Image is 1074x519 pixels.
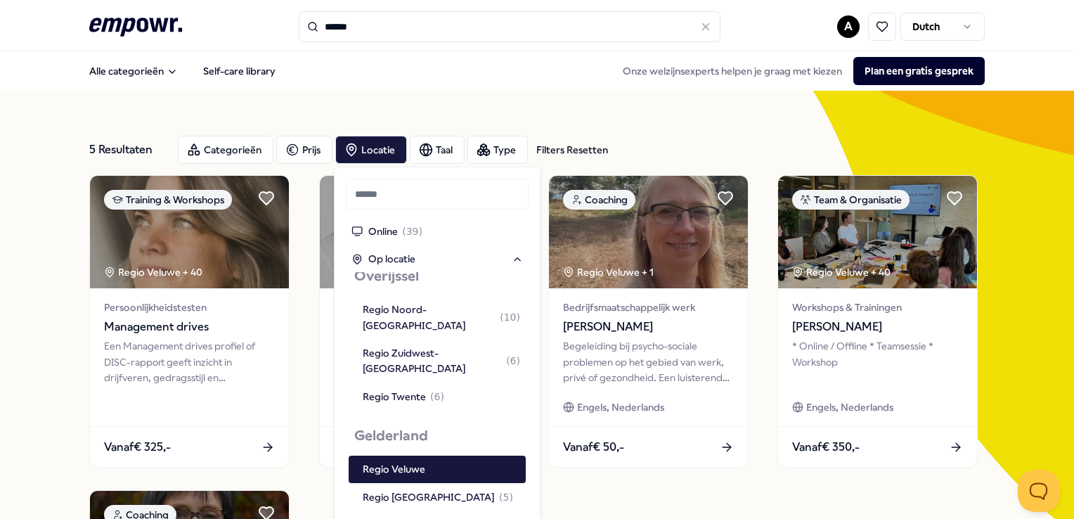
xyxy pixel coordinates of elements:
div: * Online / Offline * Teamsessie * Workshop [792,338,963,385]
div: Begeleiding bij psycho-sociale problemen op het gebied van werk, privé of gezondheid. Een luister... [563,338,734,385]
button: Locatie [335,136,407,164]
span: Online [368,224,398,239]
div: Regio Twente [363,389,444,404]
span: Op locatie [368,251,415,267]
div: Onze welzijnsexperts helpen je graag met kiezen [612,57,985,85]
button: A [837,15,860,38]
span: Engels, Nederlands [577,399,664,415]
span: Engels, Nederlands [806,399,893,415]
div: Regio Veluwe + 1 [563,264,654,280]
div: Regio Veluwe + 40 [792,264,891,280]
div: Regio [GEOGRAPHIC_DATA] [363,489,513,504]
nav: Main [78,57,287,85]
div: Regio Veluwe [363,461,425,477]
div: 5 Resultaten [89,136,167,164]
span: [PERSON_NAME] [563,318,734,336]
img: package image [90,176,289,288]
a: package imageTeam & OrganisatieRegio Veluwe + 40Workshops & Trainingen[PERSON_NAME]* Online / Off... [777,175,978,468]
button: Type [467,136,528,164]
div: Regio Veluwe + 40 [104,264,202,280]
div: Filters Resetten [536,142,608,158]
button: Plan een gratis gesprek [853,57,985,85]
div: Regio Zuidwest-[GEOGRAPHIC_DATA] [363,345,520,377]
span: ( 6 ) [430,389,444,404]
a: Self-care library [192,57,287,85]
span: [PERSON_NAME] [792,318,963,336]
a: package imageCoachingRegio Veluwe + 1Bedrijfsmaatschappelijk werk[PERSON_NAME]Begeleiding bij psy... [548,175,749,468]
span: Workshops & Trainingen [792,300,963,315]
span: Vanaf € 50,- [563,438,624,456]
span: Persoonlijkheidstesten [104,300,275,315]
img: package image [549,176,748,288]
span: ( 10 ) [500,309,520,325]
img: package image [320,176,519,288]
a: package imageTraining & WorkshopsRegio Veluwe + 40PersoonlijkheidstestenManagement drivesEen Mana... [89,175,290,468]
a: package imageCoachingRegio Veluwe + 40SlaapcoachingKinderslaapcoaching: 2-weekse slaapcoach traje... [319,175,519,468]
div: Coaching [563,190,635,210]
button: Categorieën [178,136,273,164]
button: Taal [410,136,465,164]
span: Management drives [104,318,275,336]
span: Vanaf € 325,- [104,438,171,456]
div: Regio Noord-[GEOGRAPHIC_DATA] [363,302,520,333]
iframe: Help Scout Beacon - Open [1018,470,1060,512]
div: Training & Workshops [104,190,232,210]
span: ( 6 ) [506,353,520,369]
span: ( 5 ) [499,489,513,504]
div: Team & Organisatie [792,190,910,210]
div: Een Management drives profiel of DISC-rapport geeft inzicht in drijfveren, gedragsstijl en ontwik... [104,338,275,385]
span: ( 39 ) [402,224,422,239]
img: package image [778,176,977,288]
span: Bedrijfsmaatschappelijk werk [563,300,734,315]
button: Alle categorieën [78,57,189,85]
input: Search for products, categories or subcategories [299,11,720,42]
span: Vanaf € 350,- [792,438,860,456]
button: Prijs [276,136,332,164]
